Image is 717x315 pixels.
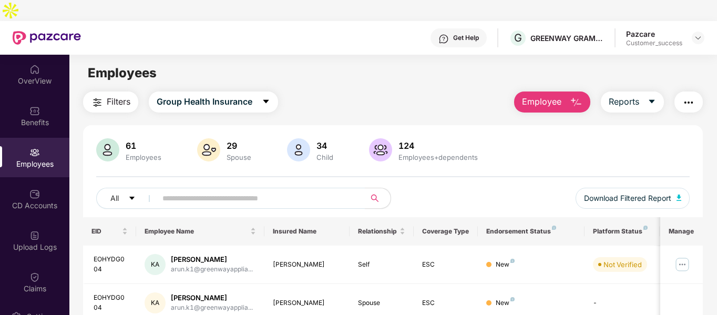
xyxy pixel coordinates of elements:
img: New Pazcare Logo [13,31,81,45]
span: Employee Name [145,227,248,236]
img: manageButton [674,256,691,273]
th: Relationship [350,217,414,246]
span: Relationship [358,227,397,236]
th: Employee Name [136,217,264,246]
div: Get Help [453,34,479,42]
div: GREENWAY GRAMEEN INFRA [530,33,604,43]
span: G [514,32,522,44]
th: Manage [660,217,703,246]
div: Pazcare [626,29,682,39]
img: svg+xml;base64,PHN2ZyBpZD0iRHJvcGRvd24tMzJ4MzIiIHhtbG5zPSJodHRwOi8vd3d3LnczLm9yZy8yMDAwL3N2ZyIgd2... [694,34,702,42]
div: Customer_success [626,39,682,47]
span: EID [91,227,120,236]
th: EID [83,217,137,246]
img: svg+xml;base64,PHN2ZyBpZD0iSGVscC0zMngzMiIgeG1sbnM9Imh0dHA6Ly93d3cudzMub3JnLzIwMDAvc3ZnIiB3aWR0aD... [438,34,449,44]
